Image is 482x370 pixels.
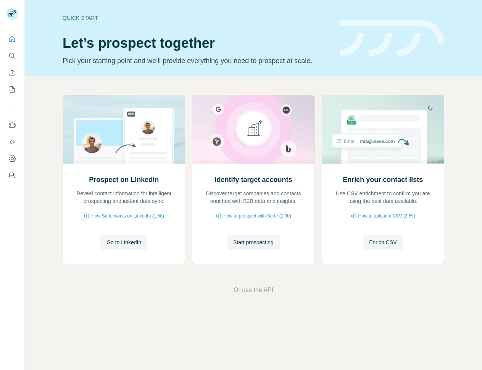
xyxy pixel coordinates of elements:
button: Use Surfe on LinkedIn [6,118,18,132]
button: My lists [6,83,18,96]
h2: Prospect on LinkedIn [89,174,159,185]
p: Pick your starting point and we’ll provide everything you need to prospect at scale. [63,55,331,66]
span: How Surfe works on LinkedIn (1:58) [91,213,164,219]
h1: Let’s prospect together [63,36,331,51]
span: Start prospecting [233,239,274,246]
span: Enrich CSV [369,239,397,246]
p: Discover target companies and contacts enriched with B2B data and insights. [200,190,306,205]
button: Go to LinkedIn [100,235,147,250]
div: Quick start [63,14,331,22]
button: Or use the API [234,286,273,295]
button: Dashboard [6,152,18,166]
img: Prospect on LinkedIn [63,95,185,164]
button: Quick start [6,32,18,46]
button: Search [6,49,18,63]
button: Start prospecting [227,235,280,250]
span: How to upload a CSV (2:59) [358,213,415,219]
button: Use Surfe API [6,135,18,149]
h2: Identify target accounts [214,174,292,185]
button: Enrich CSV [363,235,403,250]
p: Reveal contact information for intelligent prospecting and instant data sync. [71,190,177,205]
img: banner [340,20,444,57]
img: Enrich your contact lists [322,95,444,164]
span: How to prospect with Surfe (1:30) [223,213,291,219]
button: Feedback [6,169,18,182]
p: Use CSV enrichment to confirm you are using the best data available. [330,190,436,205]
h2: Enrich your contact lists [343,174,423,185]
span: Go to LinkedIn [106,239,141,246]
button: Enrich CSV [6,66,18,80]
img: Identify target accounts [192,95,314,164]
